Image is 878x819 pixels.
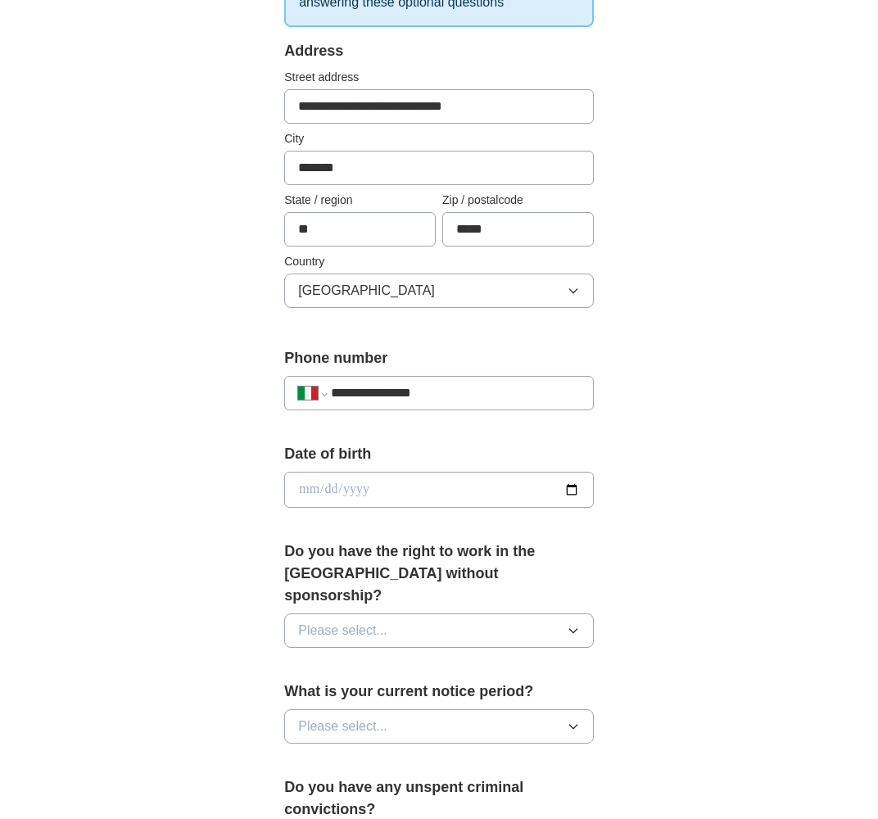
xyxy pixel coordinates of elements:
[284,69,594,86] label: Street address
[284,130,594,147] label: City
[284,443,594,465] label: Date of birth
[284,347,594,369] label: Phone number
[284,541,594,607] label: Do you have the right to work in the [GEOGRAPHIC_DATA] without sponsorship?
[284,253,594,270] label: Country
[298,281,435,301] span: [GEOGRAPHIC_DATA]
[284,681,594,703] label: What is your current notice period?
[284,192,436,209] label: State / region
[298,621,387,640] span: Please select...
[298,717,387,736] span: Please select...
[284,709,594,744] button: Please select...
[442,192,594,209] label: Zip / postalcode
[284,274,594,308] button: [GEOGRAPHIC_DATA]
[284,613,594,648] button: Please select...
[284,40,594,62] div: Address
